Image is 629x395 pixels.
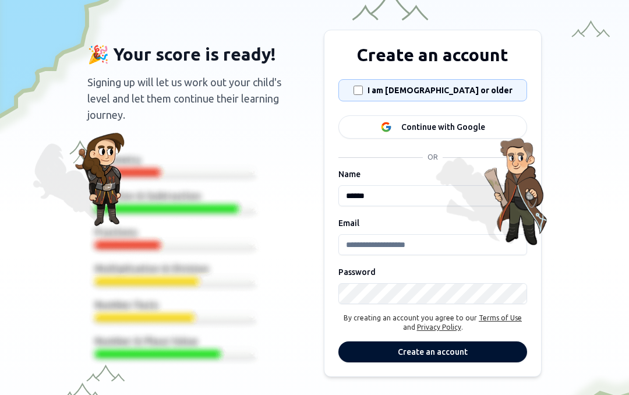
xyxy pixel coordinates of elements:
[338,341,527,362] button: Create an account
[87,44,276,65] h2: 🎉 Your score is ready!
[357,44,508,65] h1: Create an account
[367,84,513,96] label: I am [DEMOGRAPHIC_DATA] or older
[423,153,443,162] span: OR
[338,267,376,277] label: Password
[338,115,527,139] button: Continue with Google
[338,218,359,228] label: Email
[87,146,262,365] img: Diagnostic Score Preview
[87,74,305,123] p: Signing up will let us work out your child's level and let them continue their learning journey.
[417,323,461,331] a: Privacy Policy
[338,313,527,332] div: By creating an account you agree to our and .
[338,170,361,179] label: Name
[401,121,485,133] div: Continue with Google
[479,314,522,322] a: Terms of Use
